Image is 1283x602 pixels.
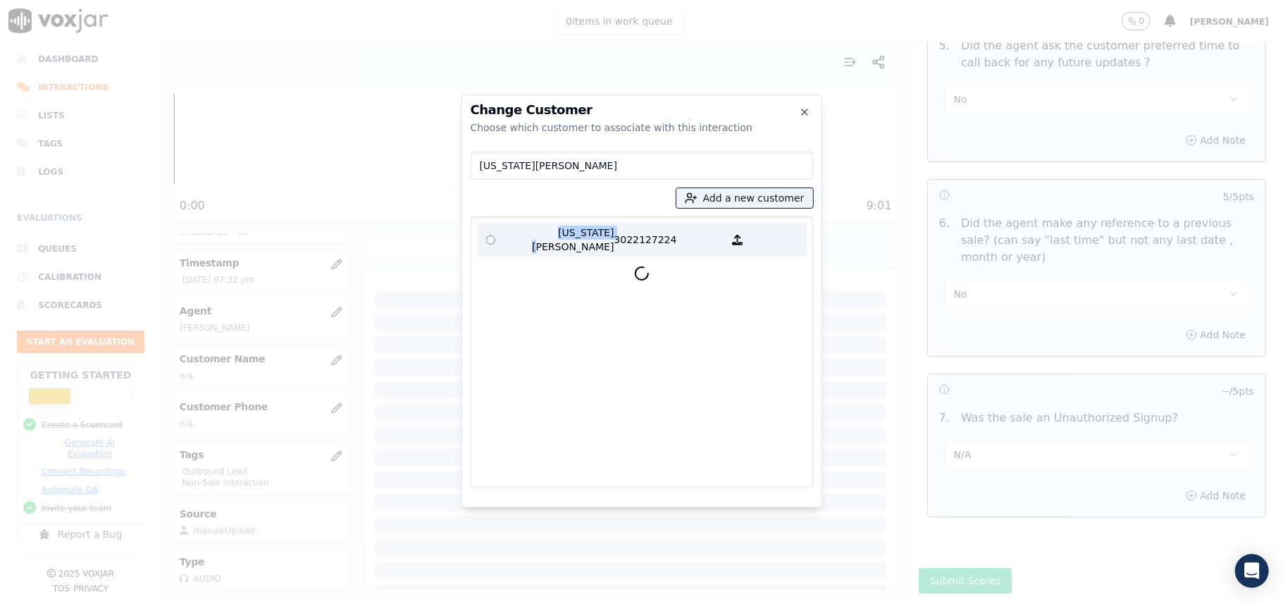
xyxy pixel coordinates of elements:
[471,152,813,180] input: Search Customers
[676,188,813,208] button: Add a new customer
[724,226,752,254] button: [US_STATE][PERSON_NAME] 3022127224
[471,104,813,116] h2: Change Customer
[471,121,813,135] div: Choose which customer to associate with this interaction
[486,235,495,245] input: [US_STATE][PERSON_NAME] 3022127224
[1235,554,1269,588] div: Open Intercom Messenger
[504,226,614,254] p: [US_STATE][PERSON_NAME]
[614,226,724,254] p: 3022127224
